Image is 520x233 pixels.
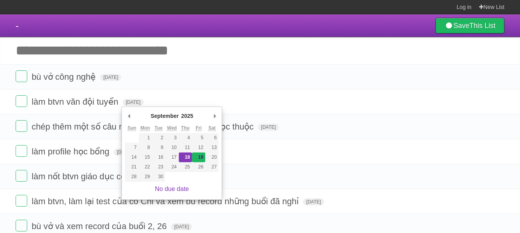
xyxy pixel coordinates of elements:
a: No due date [155,186,189,192]
button: 12 [192,143,205,152]
button: 4 [179,133,192,143]
button: Previous Month [125,110,133,122]
button: 23 [152,162,165,172]
span: [DATE] [303,198,324,205]
span: làm profile học bổng [32,147,111,156]
button: 6 [205,133,219,143]
button: 28 [125,172,138,182]
label: Done [16,195,27,207]
span: [DATE] [123,99,144,106]
button: 1 [139,133,152,143]
button: 5 [192,133,205,143]
button: 27 [205,162,219,172]
button: 8 [139,143,152,152]
button: 24 [165,162,178,172]
abbr: Thursday [181,125,190,131]
span: bù vở và xem record của buổi 2, 26 [32,221,169,231]
button: 21 [125,162,138,172]
b: This List [469,22,495,30]
button: 19 [192,152,205,162]
abbr: Saturday [208,125,216,131]
div: 2025 [180,110,194,122]
span: làm nốt btvn giáo dục công dân trên lớp [32,172,185,181]
abbr: Tuesday [155,125,162,131]
span: bù vở công nghệ [32,72,98,82]
button: 26 [192,162,205,172]
abbr: Wednesday [167,125,177,131]
button: 30 [152,172,165,182]
div: September [150,110,180,122]
button: 13 [205,143,219,152]
button: Next Month [211,110,219,122]
button: 11 [179,143,192,152]
button: 17 [165,152,178,162]
button: 15 [139,152,152,162]
button: 20 [205,152,219,162]
label: Done [16,170,27,182]
span: [DATE] [258,124,279,131]
button: 16 [152,152,165,162]
button: 3 [165,133,178,143]
label: Done [16,145,27,157]
a: SaveThis List [435,18,504,33]
span: [DATE] [114,149,135,156]
button: 25 [179,162,192,172]
button: 10 [165,143,178,152]
span: làm btvn, làm lại test của cô Chi và xem bù record những buổi đã nghỉ [32,196,301,206]
span: chép thêm một số câu nhận định đã chụp lại và học thuộc [32,122,256,131]
span: - [16,20,19,31]
label: Done [16,70,27,82]
button: 14 [125,152,138,162]
label: Done [16,120,27,132]
abbr: Monday [140,125,150,131]
button: 7 [125,143,138,152]
span: [DATE] [100,74,121,81]
button: 22 [139,162,152,172]
abbr: Sunday [127,125,136,131]
button: 2 [152,133,165,143]
button: 9 [152,143,165,152]
span: làm btvn văn đội tuyển [32,97,120,107]
label: Done [16,95,27,107]
button: 29 [139,172,152,182]
label: Done [16,220,27,231]
abbr: Friday [196,125,201,131]
button: 18 [179,152,192,162]
span: [DATE] [171,223,192,230]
